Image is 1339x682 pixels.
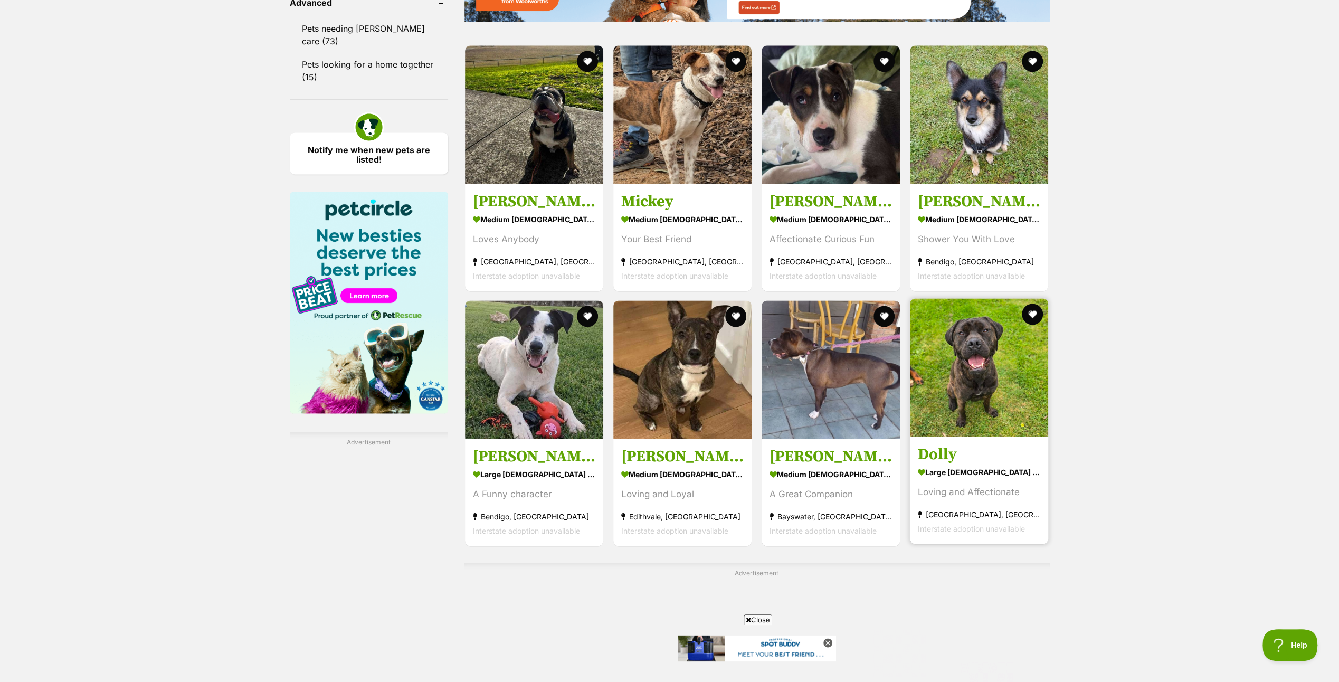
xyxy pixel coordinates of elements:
span: Interstate adoption unavailable [918,271,1025,280]
img: Mickey - Australian Cattle Dog [613,45,752,184]
a: [PERSON_NAME] medium [DEMOGRAPHIC_DATA] Dog Loves Anybody [GEOGRAPHIC_DATA], [GEOGRAPHIC_DATA] In... [465,183,603,290]
img: Sadie - Shar-Pei x Staffy Dog [762,300,900,439]
button: favourite [725,51,746,72]
strong: [GEOGRAPHIC_DATA], [GEOGRAPHIC_DATA] [621,254,744,268]
strong: medium [DEMOGRAPHIC_DATA] Dog [473,211,595,226]
button: favourite [873,51,895,72]
a: [PERSON_NAME] medium [DEMOGRAPHIC_DATA] Dog A Great Companion Bayswater, [GEOGRAPHIC_DATA] Inters... [762,439,900,546]
strong: Bendigo, [GEOGRAPHIC_DATA] [918,254,1040,268]
img: Toby - Border Collie Dog [465,300,603,439]
iframe: Help Scout Beacon - Open [1262,629,1318,661]
img: Tasha - Staffordshire Bull Terrier Dog [613,300,752,439]
h3: [PERSON_NAME] [473,191,595,211]
button: favourite [725,306,746,327]
img: Pet Circle promo banner [290,192,448,413]
span: Interstate adoption unavailable [621,271,728,280]
h3: Mickey [621,191,744,211]
span: Interstate adoption unavailable [473,526,580,535]
iframe: Advertisement [414,629,926,677]
strong: [GEOGRAPHIC_DATA], [GEOGRAPHIC_DATA] [918,507,1040,522]
a: Pets looking for a home together (15) [290,53,448,88]
button: favourite [1022,51,1043,72]
strong: medium [DEMOGRAPHIC_DATA] Dog [770,211,892,226]
img: Rosemary - Staffordshire Bull Terrier x Catahoula Leopard Dog [762,45,900,184]
span: Interstate adoption unavailable [918,524,1025,533]
button: favourite [1022,304,1043,325]
div: Affectionate Curious Fun [770,232,892,246]
div: Shower You With Love [918,232,1040,246]
button: favourite [873,306,895,327]
span: Interstate adoption unavailable [770,526,877,535]
strong: large [DEMOGRAPHIC_DATA] Dog [918,465,1040,480]
strong: [GEOGRAPHIC_DATA], [GEOGRAPHIC_DATA] [770,254,892,268]
span: Close [744,614,772,625]
strong: [GEOGRAPHIC_DATA], [GEOGRAPHIC_DATA] [473,254,595,268]
strong: large [DEMOGRAPHIC_DATA] Dog [473,467,595,482]
img: Sadie - Siberian Husky x Pomeranian x Rottweiler Dog [910,45,1048,184]
span: Interstate adoption unavailable [473,271,580,280]
strong: Edithvale, [GEOGRAPHIC_DATA] [621,509,744,524]
strong: medium [DEMOGRAPHIC_DATA] Dog [918,211,1040,226]
a: [PERSON_NAME] medium [DEMOGRAPHIC_DATA] Dog Shower You With Love Bendigo, [GEOGRAPHIC_DATA] Inter... [910,183,1048,290]
h3: [PERSON_NAME] [918,191,1040,211]
span: Interstate adoption unavailable [770,271,877,280]
div: Loving and Loyal [621,487,744,501]
button: favourite [577,306,598,327]
span: Interstate adoption unavailable [621,526,728,535]
a: Dolly large [DEMOGRAPHIC_DATA] Dog Loving and Affectionate [GEOGRAPHIC_DATA], [GEOGRAPHIC_DATA] I... [910,437,1048,544]
h3: Dolly [918,444,1040,465]
div: Loves Anybody [473,232,595,246]
img: Oskar - British Bulldog [465,45,603,184]
div: A Great Companion [770,487,892,501]
strong: Bayswater, [GEOGRAPHIC_DATA] [770,509,892,524]
h3: [PERSON_NAME] [770,191,892,211]
button: favourite [577,51,598,72]
a: Notify me when new pets are listed! [290,132,448,174]
div: Loving and Affectionate [918,485,1040,499]
a: [PERSON_NAME] medium [DEMOGRAPHIC_DATA] Dog Affectionate Curious Fun [GEOGRAPHIC_DATA], [GEOGRAPH... [762,183,900,290]
img: Dolly - Bullmastiff Dog [910,298,1048,437]
a: Pets needing [PERSON_NAME] care (73) [290,17,448,52]
div: Your Best Friend [621,232,744,246]
h3: [PERSON_NAME] [473,447,595,467]
h3: [PERSON_NAME] [621,447,744,467]
strong: medium [DEMOGRAPHIC_DATA] Dog [621,211,744,226]
div: A Funny character [473,487,595,501]
strong: Bendigo, [GEOGRAPHIC_DATA] [473,509,595,524]
strong: medium [DEMOGRAPHIC_DATA] Dog [621,467,744,482]
a: Mickey medium [DEMOGRAPHIC_DATA] Dog Your Best Friend [GEOGRAPHIC_DATA], [GEOGRAPHIC_DATA] Inters... [613,183,752,290]
h3: [PERSON_NAME] [770,447,892,467]
a: [PERSON_NAME] medium [DEMOGRAPHIC_DATA] Dog Loving and Loyal Edithvale, [GEOGRAPHIC_DATA] Interst... [613,439,752,546]
strong: medium [DEMOGRAPHIC_DATA] Dog [770,467,892,482]
a: [PERSON_NAME] large [DEMOGRAPHIC_DATA] Dog A Funny character Bendigo, [GEOGRAPHIC_DATA] Interstat... [465,439,603,546]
